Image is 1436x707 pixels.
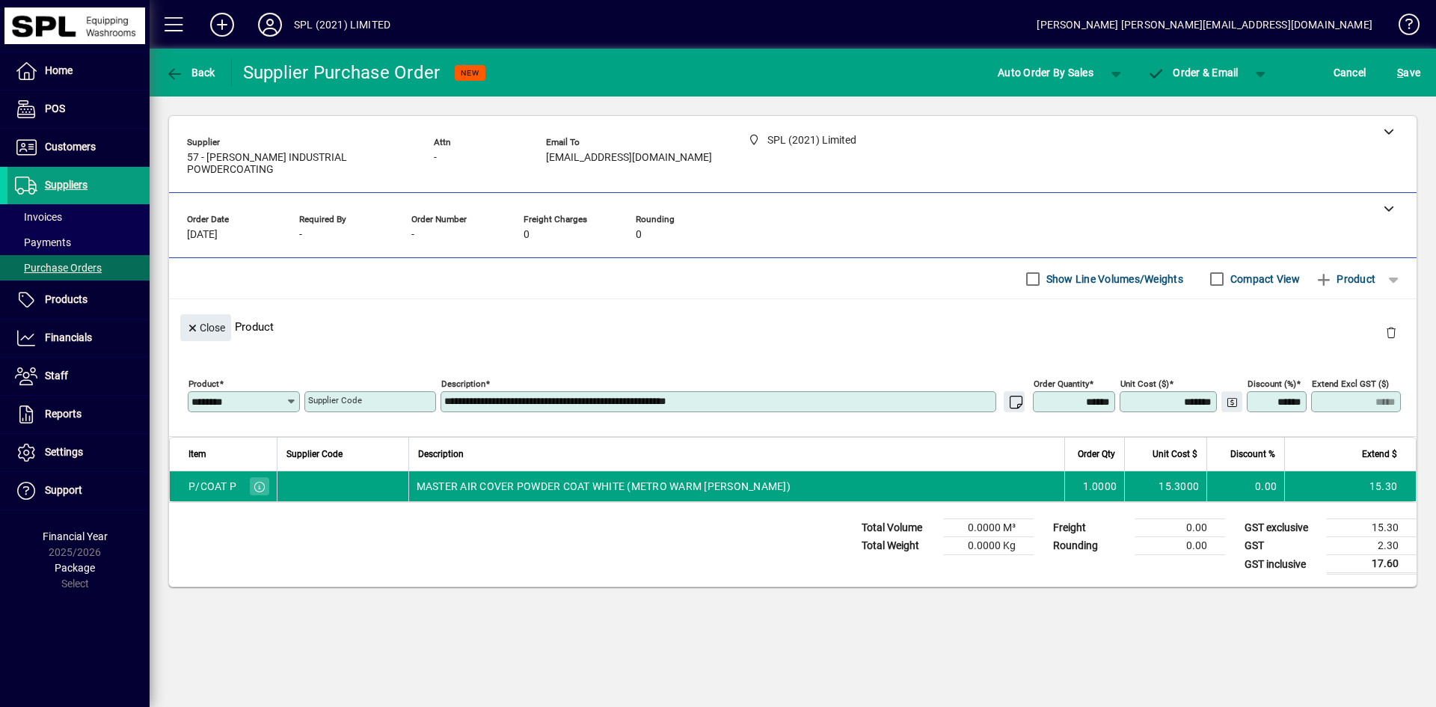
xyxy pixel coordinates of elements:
[45,293,88,305] span: Products
[15,236,71,248] span: Payments
[7,230,150,255] a: Payments
[944,519,1034,537] td: 0.0000 M³
[990,59,1101,86] button: Auto Order By Sales
[45,484,82,496] span: Support
[1230,446,1275,462] span: Discount %
[7,472,150,509] a: Support
[7,358,150,395] a: Staff
[411,229,414,241] span: -
[1046,519,1135,537] td: Freight
[7,52,150,90] a: Home
[1037,13,1372,37] div: [PERSON_NAME] [PERSON_NAME][EMAIL_ADDRESS][DOMAIN_NAME]
[1315,267,1375,291] span: Product
[187,229,218,241] span: [DATE]
[524,229,530,241] span: 0
[7,319,150,357] a: Financials
[1034,379,1089,389] mat-label: Order Quantity
[1221,391,1242,412] button: Change Price Levels
[177,320,235,334] app-page-header-button: Close
[1327,519,1417,537] td: 15.30
[1064,471,1124,501] td: 1.0000
[45,408,82,420] span: Reports
[1307,266,1383,293] button: Product
[286,446,343,462] span: Supplier Code
[7,255,150,281] a: Purchase Orders
[1393,59,1424,86] button: Save
[1373,325,1409,339] app-page-header-button: Delete
[1397,61,1420,85] span: ave
[434,152,437,164] span: -
[636,229,642,241] span: 0
[1330,59,1370,86] button: Cancel
[45,331,92,343] span: Financials
[1397,67,1403,79] span: S
[1120,379,1169,389] mat-label: Unit Cost ($)
[246,11,294,38] button: Profile
[1387,3,1417,52] a: Knowledge Base
[45,141,96,153] span: Customers
[854,537,944,555] td: Total Weight
[180,314,231,341] button: Close
[187,152,411,176] span: 57 - [PERSON_NAME] INDUSTRIAL POWDERCOATING
[299,229,302,241] span: -
[546,152,712,164] span: [EMAIL_ADDRESS][DOMAIN_NAME]
[1334,61,1366,85] span: Cancel
[45,102,65,114] span: POS
[188,479,236,494] div: P/COAT P
[198,11,246,38] button: Add
[417,479,791,494] span: MASTER AIR COVER POWDER COAT WHITE (METRO WARM [PERSON_NAME])
[7,91,150,128] a: POS
[7,129,150,166] a: Customers
[418,446,464,462] span: Description
[165,67,215,79] span: Back
[7,204,150,230] a: Invoices
[169,299,1417,354] div: Product
[1327,537,1417,555] td: 2.30
[1237,519,1327,537] td: GST exclusive
[150,59,232,86] app-page-header-button: Back
[1043,272,1183,287] label: Show Line Volumes/Weights
[45,179,88,191] span: Suppliers
[1124,471,1206,501] td: 15.3000
[1227,272,1300,287] label: Compact View
[998,61,1093,85] span: Auto Order By Sales
[243,61,441,85] div: Supplier Purchase Order
[1046,537,1135,555] td: Rounding
[461,68,479,78] span: NEW
[1284,471,1416,501] td: 15.30
[188,379,219,389] mat-label: Product
[186,316,225,340] span: Close
[1140,59,1246,86] button: Order & Email
[1362,446,1397,462] span: Extend $
[1327,555,1417,574] td: 17.60
[1373,314,1409,350] button: Delete
[7,396,150,433] a: Reports
[294,13,390,37] div: SPL (2021) LIMITED
[162,59,219,86] button: Back
[188,446,206,462] span: Item
[43,530,108,542] span: Financial Year
[1248,379,1296,389] mat-label: Discount (%)
[1153,446,1197,462] span: Unit Cost $
[55,562,95,574] span: Package
[45,370,68,382] span: Staff
[1237,537,1327,555] td: GST
[45,64,73,76] span: Home
[15,211,62,223] span: Invoices
[7,281,150,319] a: Products
[15,262,102,274] span: Purchase Orders
[45,446,83,458] span: Settings
[854,519,944,537] td: Total Volume
[1135,537,1225,555] td: 0.00
[1078,446,1115,462] span: Order Qty
[1312,379,1389,389] mat-label: Extend excl GST ($)
[1206,471,1284,501] td: 0.00
[1237,555,1327,574] td: GST inclusive
[308,395,362,405] mat-label: Supplier Code
[1147,67,1239,79] span: Order & Email
[1135,519,1225,537] td: 0.00
[7,434,150,471] a: Settings
[441,379,485,389] mat-label: Description
[944,537,1034,555] td: 0.0000 Kg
